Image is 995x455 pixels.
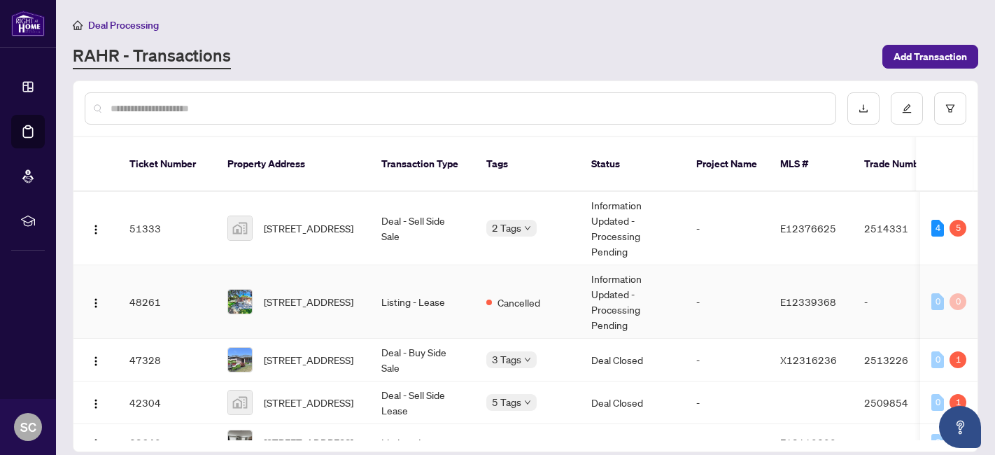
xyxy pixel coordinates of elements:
td: - [685,265,769,339]
td: 2513226 [853,339,951,381]
th: MLS # [769,137,853,192]
div: 1 [950,351,966,368]
span: E12110300 [780,436,836,449]
img: Logo [90,438,101,449]
th: Tags [475,137,580,192]
td: 47328 [118,339,216,381]
td: 48261 [118,265,216,339]
button: edit [891,92,923,125]
button: Logo [85,431,107,454]
span: E12339368 [780,295,836,308]
th: Transaction Type [370,137,475,192]
td: - [685,381,769,424]
span: 3 Tags [492,351,521,367]
td: 51333 [118,192,216,265]
span: Add Transaction [894,45,967,68]
th: Trade Number [853,137,951,192]
td: 2514331 [853,192,951,265]
span: 2 Tags [492,220,521,236]
span: down [524,225,531,232]
span: [STREET_ADDRESS] [264,352,353,367]
td: - [685,339,769,381]
img: Logo [90,398,101,409]
span: E12376625 [780,222,836,234]
button: Add Transaction [882,45,978,69]
span: filter [945,104,955,113]
div: 0 [931,293,944,310]
td: Deal - Sell Side Lease [370,381,475,424]
td: Deal Closed [580,339,685,381]
td: Information Updated - Processing Pending [580,192,685,265]
span: down [524,356,531,363]
div: 0 [950,293,966,310]
button: filter [934,92,966,125]
img: Logo [90,224,101,235]
td: 2509854 [853,381,951,424]
span: [STREET_ADDRESS] [264,294,353,309]
img: Logo [90,356,101,367]
span: [STREET_ADDRESS] [264,220,353,236]
td: Information Updated - Processing Pending [580,265,685,339]
button: download [847,92,880,125]
td: 42304 [118,381,216,424]
span: 5 Tags [492,394,521,410]
img: thumbnail-img [228,290,252,314]
th: Property Address [216,137,370,192]
td: Deal Closed [580,381,685,424]
img: logo [11,10,45,36]
div: 0 [931,351,944,368]
span: home [73,20,83,30]
td: Listing - Lease [370,265,475,339]
td: - [685,192,769,265]
div: 5 [950,220,966,237]
img: thumbnail-img [228,348,252,372]
span: down [524,399,531,406]
span: [STREET_ADDRESS] [264,435,353,450]
button: Logo [85,290,107,313]
span: SC [20,417,36,437]
span: download [859,104,868,113]
button: Open asap [939,406,981,448]
a: RAHR - Transactions [73,44,231,69]
td: Deal - Buy Side Sale [370,339,475,381]
td: Deal - Sell Side Sale [370,192,475,265]
span: edit [902,104,912,113]
div: 0 [931,434,944,451]
span: X12316236 [780,353,837,366]
span: Cancelled [497,435,540,451]
div: 4 [931,220,944,237]
img: Logo [90,297,101,309]
th: Status [580,137,685,192]
td: - [853,265,951,339]
span: [STREET_ADDRESS] [264,395,353,410]
div: 0 [931,394,944,411]
button: Logo [85,391,107,414]
img: thumbnail-img [228,216,252,240]
th: Project Name [685,137,769,192]
span: Cancelled [497,295,540,310]
button: Logo [85,349,107,371]
span: Deal Processing [88,19,159,31]
img: thumbnail-img [228,430,252,454]
img: thumbnail-img [228,391,252,414]
button: Logo [85,217,107,239]
div: 1 [950,394,966,411]
th: Ticket Number [118,137,216,192]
